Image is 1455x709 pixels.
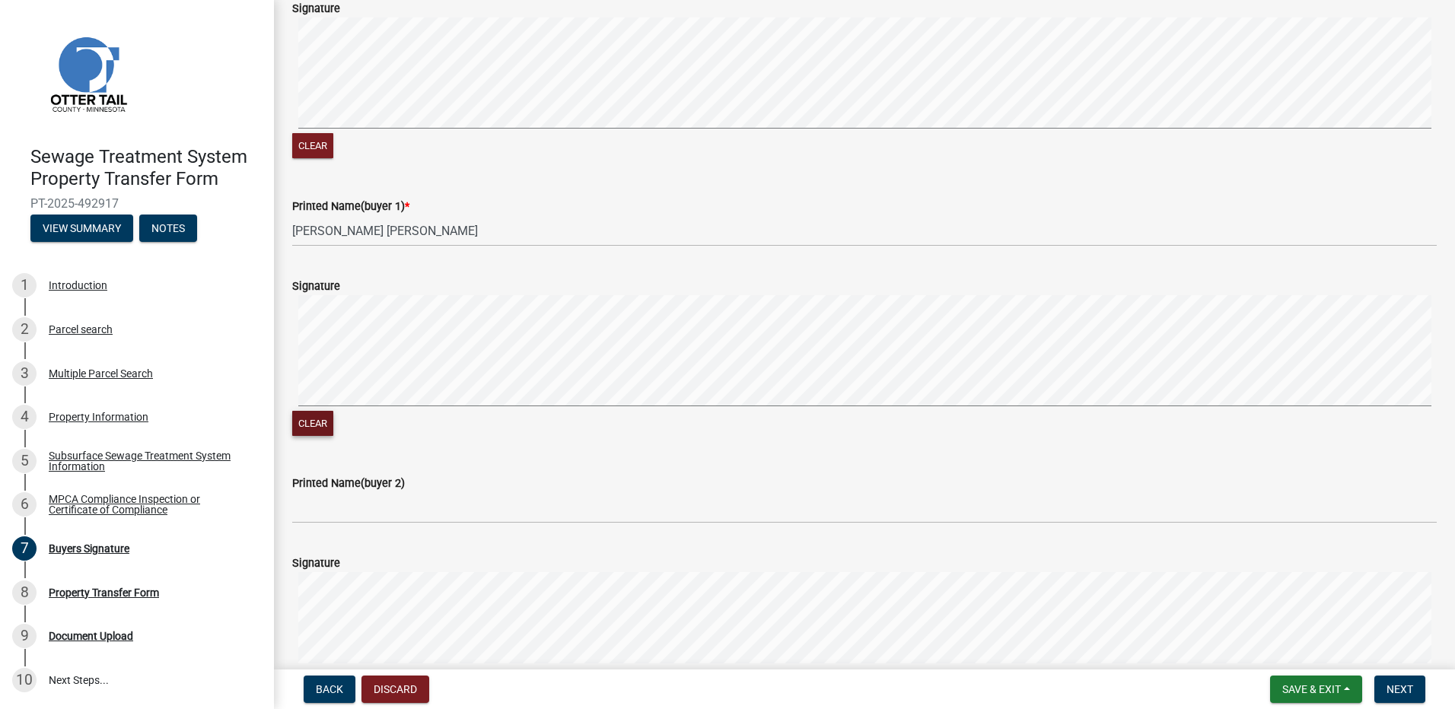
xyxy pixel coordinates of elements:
[30,146,262,190] h4: Sewage Treatment System Property Transfer Form
[292,478,405,489] label: Printed Name(buyer 2)
[12,405,37,429] div: 4
[30,215,133,242] button: View Summary
[292,4,340,14] label: Signature
[49,587,159,598] div: Property Transfer Form
[292,281,340,292] label: Signature
[292,133,333,158] button: Clear
[49,543,129,554] div: Buyers Signature
[49,412,148,422] div: Property Information
[292,202,409,212] label: Printed Name(buyer 1)
[12,668,37,692] div: 10
[12,273,37,297] div: 1
[12,536,37,561] div: 7
[316,683,343,695] span: Back
[12,580,37,605] div: 8
[292,558,340,569] label: Signature
[12,449,37,473] div: 5
[49,324,113,335] div: Parcel search
[49,494,250,515] div: MPCA Compliance Inspection or Certificate of Compliance
[49,631,133,641] div: Document Upload
[30,16,145,130] img: Otter Tail County, Minnesota
[12,361,37,386] div: 3
[12,492,37,517] div: 6
[49,450,250,472] div: Subsurface Sewage Treatment System Information
[1374,676,1425,703] button: Next
[12,317,37,342] div: 2
[30,196,244,211] span: PT-2025-492917
[1387,683,1413,695] span: Next
[139,223,197,235] wm-modal-confirm: Notes
[139,215,197,242] button: Notes
[292,411,333,436] button: Clear
[49,368,153,379] div: Multiple Parcel Search
[1282,683,1341,695] span: Save & Exit
[12,624,37,648] div: 9
[30,223,133,235] wm-modal-confirm: Summary
[304,676,355,703] button: Back
[49,280,107,291] div: Introduction
[361,676,429,703] button: Discard
[1270,676,1362,703] button: Save & Exit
